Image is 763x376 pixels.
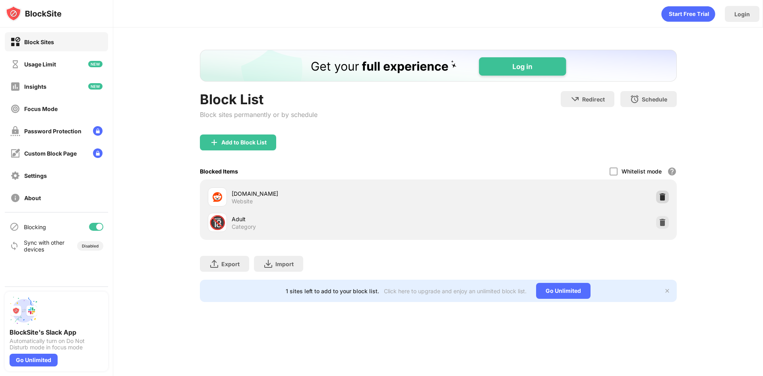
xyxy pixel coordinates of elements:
div: Redirect [582,96,605,103]
div: Sync with other devices [24,239,65,253]
div: Block List [200,91,318,107]
div: 1 sites left to add to your block list. [286,288,379,294]
div: Adult [232,215,438,223]
div: Blocking [24,224,46,230]
div: Insights [24,83,46,90]
img: password-protection-off.svg [10,126,20,136]
img: blocking-icon.svg [10,222,19,232]
div: Block sites permanently or by schedule [200,111,318,119]
img: focus-off.svg [10,104,20,114]
div: Settings [24,172,47,179]
img: time-usage-off.svg [10,59,20,69]
div: Schedule [642,96,667,103]
img: new-icon.svg [88,61,103,67]
div: Custom Block Page [24,150,77,157]
img: lock-menu.svg [93,126,103,136]
div: Password Protection [24,128,81,134]
div: Login [734,11,750,18]
img: favicons [213,192,222,202]
iframe: Banner [200,50,677,82]
img: settings-off.svg [10,171,20,181]
div: [DOMAIN_NAME] [232,189,438,198]
div: Export [221,261,240,267]
img: insights-off.svg [10,82,20,92]
div: 🔞 [209,214,226,231]
div: BlockSite's Slack App [10,328,103,336]
img: new-icon.svg [88,83,103,90]
div: Go Unlimited [536,283,591,299]
div: Focus Mode [24,105,58,112]
div: Block Sites [24,39,54,45]
div: Go Unlimited [10,354,58,366]
img: about-off.svg [10,193,20,203]
div: Whitelist mode [622,168,662,175]
div: About [24,195,41,201]
div: Automatically turn on Do Not Disturb mode in focus mode [10,338,103,351]
div: Disabled [82,244,99,248]
div: Blocked Items [200,168,238,175]
div: Import [275,261,294,267]
img: customize-block-page-off.svg [10,148,20,158]
div: Click here to upgrade and enjoy an unlimited block list. [384,288,527,294]
img: sync-icon.svg [10,241,19,251]
div: Add to Block List [221,139,267,146]
img: push-slack.svg [10,296,38,325]
img: lock-menu.svg [93,148,103,158]
img: block-on.svg [10,37,20,47]
div: Usage Limit [24,61,56,68]
div: animation [661,6,715,22]
img: logo-blocksite.svg [6,6,62,21]
div: Website [232,198,253,205]
div: Category [232,223,256,230]
img: x-button.svg [664,288,670,294]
